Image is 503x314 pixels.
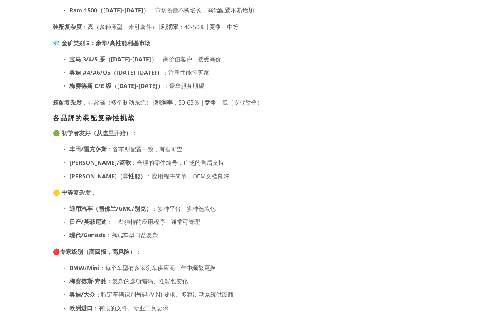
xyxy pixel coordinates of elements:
[216,98,263,106] font: ：低（专业壁垒）
[106,231,158,239] font: ：高端车型日益复杂
[69,218,107,226] font: 日产/英菲尼迪
[173,98,205,106] font: ：50-65％ |
[82,23,161,31] font: ：高（多种床型、牵引套件）|
[210,23,221,31] font: 竞争
[69,145,107,153] font: 丰田/雷克萨斯
[95,290,234,298] font: ：特定车辆识别号码 (VIN) 要求、多家制动系统供应商
[69,290,95,298] font: 奥迪/大众
[107,218,200,226] font: ：一些独特的应用程序，通常可管理
[131,129,137,137] font: ：
[53,39,150,47] font: 💎 金矿类别 3：豪华/高性能利基市场
[221,23,239,31] font: ：中等
[163,82,204,90] font: ：豪华服务期望
[53,248,136,256] font: 🔴专家级别（高回报，高风险）
[163,68,209,76] font: ：注重性能的买家
[69,55,157,63] font: 宝马 3/4/5 系（[DATE]-[DATE]）
[82,98,155,106] font: ：非常高（多个制动系统）|
[69,277,106,285] font: 梅赛德斯-奔驰
[69,304,93,312] font: 欧洲进口
[99,264,216,272] font: ：每个车型有多家刹车供应商，年中频繁更换
[69,82,163,90] font: 梅赛德斯 C/E 级（[DATE]-[DATE]）
[152,204,216,212] font: ：多种平台、多种选装包
[53,113,135,123] font: 各品牌的装配复杂性挑战
[53,188,91,196] font: 🟡 中等复杂度
[69,6,149,14] font: Ram 1500（[DATE]-[DATE]）
[53,129,131,137] font: 🟢 初学者友好（从这里开始）
[205,98,216,106] font: 竞争
[107,145,182,153] font: ：各车型配置一致，有据可查
[106,277,188,285] font: ：复杂的选项编码、性能包变化
[146,172,229,180] font: ：应用程序简单，OEM文档良好
[136,248,141,256] font: ：
[161,23,178,31] font: 利润率
[178,23,210,31] font: ：40-50% |
[93,304,168,312] font: ：有限的文件、专业工具要求
[91,188,96,196] font: ：
[69,158,131,166] font: [PERSON_NAME]/讴歌
[69,68,163,76] font: 奥迪 A4/A6/Q5（[DATE]-[DATE]）
[69,264,99,272] font: BMW/Mini
[149,6,254,14] font: ：市场份额不断增长，高端配置不断增加
[69,172,146,180] font: [PERSON_NAME]（非性能）
[53,23,82,31] font: 装配复杂度
[155,98,173,106] font: 利润率
[157,55,221,63] font: ：高价值客户，接受高价
[53,98,82,106] font: 装配复杂度
[69,204,152,212] font: 通用汽车（雪佛兰/GMC/别克）
[131,158,224,166] font: ：合理的零件编号，广泛的售后支持
[69,231,106,239] font: 现代/Genesis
